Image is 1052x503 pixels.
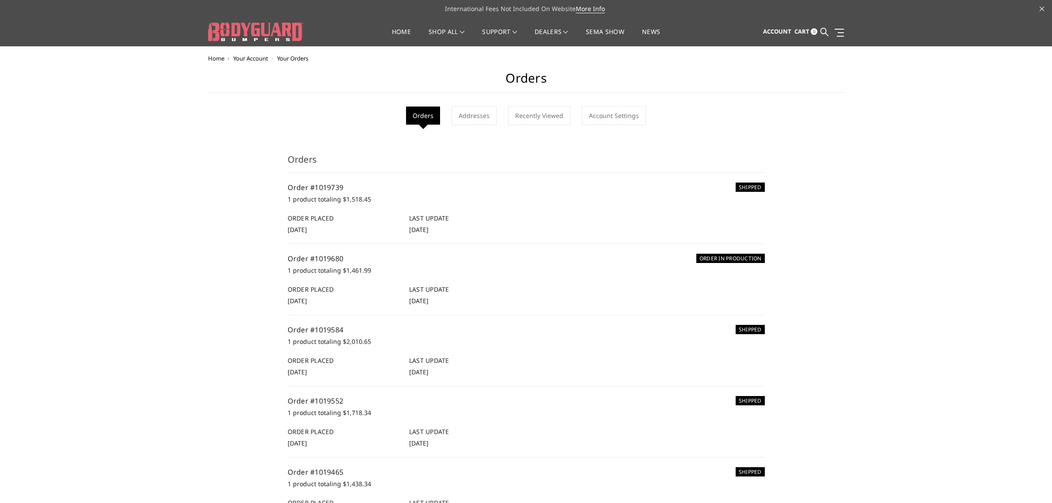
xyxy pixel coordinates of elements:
[288,439,307,447] span: [DATE]
[288,285,400,294] h6: Order Placed
[508,106,570,125] a: Recently Viewed
[208,23,303,41] img: BODYGUARD BUMPERS
[233,54,268,62] a: Your Account
[288,368,307,376] span: [DATE]
[288,254,344,263] a: Order #1019680
[288,427,400,436] h6: Order Placed
[736,183,765,192] h6: SHIPPED
[696,254,765,263] h6: ORDER IN PRODUCTION
[763,27,791,35] span: Account
[736,467,765,476] h6: SHIPPED
[288,408,765,418] p: 1 product totaling $1,718.34
[794,20,817,44] a: Cart 0
[409,297,429,305] span: [DATE]
[288,396,344,406] a: Order #1019552
[288,265,765,276] p: 1 product totaling $1,461.99
[576,4,605,13] a: More Info
[406,107,440,125] li: Orders
[409,368,429,376] span: [DATE]
[409,427,521,436] h6: Last Update
[288,183,344,192] a: Order #1019739
[582,106,646,125] a: Account Settings
[409,213,521,223] h6: Last Update
[288,356,400,365] h6: Order Placed
[409,439,429,447] span: [DATE]
[409,356,521,365] h6: Last Update
[288,467,344,477] a: Order #1019465
[409,285,521,294] h6: Last Update
[409,225,429,234] span: [DATE]
[763,20,791,44] a: Account
[208,54,224,62] a: Home
[288,325,344,335] a: Order #1019584
[392,29,411,46] a: Home
[794,27,809,35] span: Cart
[452,106,497,125] a: Addresses
[288,194,765,205] p: 1 product totaling $1,518.45
[277,54,308,62] span: Your Orders
[482,29,517,46] a: Support
[288,479,765,489] p: 1 product totaling $1,438.34
[288,297,307,305] span: [DATE]
[586,29,624,46] a: SEMA Show
[642,29,660,46] a: News
[736,325,765,334] h6: SHIPPED
[288,225,307,234] span: [DATE]
[429,29,464,46] a: shop all
[811,28,817,35] span: 0
[288,336,765,347] p: 1 product totaling $2,010.65
[736,396,765,405] h6: SHIPPED
[288,153,765,173] h3: Orders
[208,71,844,93] h1: Orders
[535,29,568,46] a: Dealers
[288,213,400,223] h6: Order Placed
